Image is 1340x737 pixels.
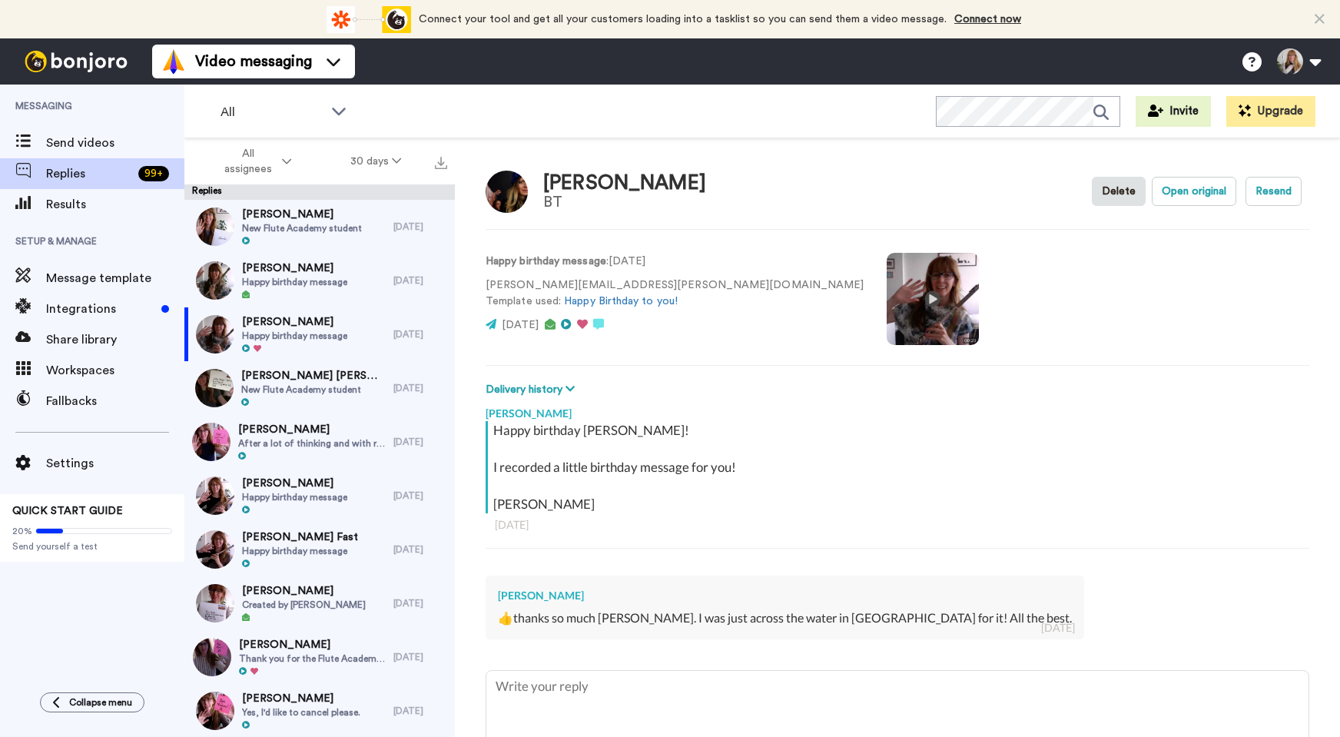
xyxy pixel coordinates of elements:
[239,652,386,665] span: Thank you for the Flute Academy. I’ve learned so much—especially how to improve my tone. I am can...
[196,476,234,515] img: 11a22af3-b194-46a8-a831-45e03e1e20f9-thumb.jpg
[419,14,947,25] span: Connect your tool and get all your customers loading into a tasklist so you can send them a video...
[493,421,1305,513] div: Happy birthday [PERSON_NAME]! I recorded a little birthday message for you! [PERSON_NAME]
[242,491,347,503] span: Happy birthday message
[12,540,172,553] span: Send yourself a test
[195,369,234,407] img: b328c580-848a-4cd8-b7f2-dba336d50f36-thumb.jpg
[239,637,386,652] span: [PERSON_NAME]
[242,545,358,557] span: Happy birthday message
[184,415,455,469] a: [PERSON_NAME]After a lot of thinking and with regret I decided to stop my inscription with the fl...
[195,51,312,72] span: Video messaging
[138,166,169,181] div: 99 +
[486,381,579,398] button: Delivery history
[1092,177,1146,206] button: Delete
[12,525,32,537] span: 20%
[184,576,455,630] a: [PERSON_NAME]Created by [PERSON_NAME][DATE]
[46,195,184,214] span: Results
[184,523,455,576] a: [PERSON_NAME] FastHappy birthday message[DATE]
[327,6,411,33] div: animation
[393,597,447,609] div: [DATE]
[193,638,231,676] img: 671a598c-76ba-4b3c-b1ee-60fc74c13aa5-thumb.jpg
[46,269,184,287] span: Message template
[486,277,864,310] p: [PERSON_NAME][EMAIL_ADDRESS][PERSON_NAME][DOMAIN_NAME] Template used:
[393,436,447,448] div: [DATE]
[1152,177,1236,206] button: Open original
[242,314,347,330] span: [PERSON_NAME]
[242,222,362,234] span: New Flute Academy student
[393,382,447,394] div: [DATE]
[242,261,347,276] span: [PERSON_NAME]
[543,194,706,211] div: BT
[393,490,447,502] div: [DATE]
[241,383,386,396] span: New Flute Academy student
[196,207,234,246] img: 786a39d5-d54e-4190-bee5-f71e0d33bb3d-thumb.jpg
[498,588,1072,603] div: [PERSON_NAME]
[486,256,606,267] strong: Happy birthday message
[184,200,455,254] a: [PERSON_NAME]New Flute Academy student[DATE]
[486,171,528,213] img: Image of Bridget Baines
[954,14,1021,25] a: Connect now
[187,140,321,183] button: All assignees
[1041,620,1075,636] div: [DATE]
[242,207,362,222] span: [PERSON_NAME]
[46,300,155,318] span: Integrations
[430,150,452,173] button: Export all results that match these filters now.
[393,705,447,717] div: [DATE]
[564,296,678,307] a: Happy Birthday to you!
[18,51,134,72] img: bj-logo-header-white.svg
[543,172,706,194] div: [PERSON_NAME]
[184,630,455,684] a: [PERSON_NAME]Thank you for the Flute Academy. I’ve learned so much—especially how to improve my t...
[1245,177,1302,206] button: Resend
[69,696,132,709] span: Collapse menu
[217,146,279,177] span: All assignees
[242,530,358,545] span: [PERSON_NAME] Fast
[238,422,386,437] span: [PERSON_NAME]
[46,392,184,410] span: Fallbacks
[46,330,184,349] span: Share library
[393,328,447,340] div: [DATE]
[184,469,455,523] a: [PERSON_NAME]Happy birthday message[DATE]
[46,454,184,473] span: Settings
[196,692,234,730] img: 78d7441e-8f34-453b-a099-e7b10bcc6c4e-thumb.jpg
[196,315,234,354] img: 99ed6e29-bf94-42e8-90c1-e0d9eee2952b-thumb.jpg
[196,530,234,569] img: 12a5c492-d97e-4bb1-a310-dfe65a940835-thumb.jpg
[46,134,184,152] span: Send videos
[393,221,447,233] div: [DATE]
[161,49,186,74] img: vm-color.svg
[321,148,431,175] button: 30 days
[1226,96,1315,127] button: Upgrade
[196,261,234,300] img: f5f97cb3-8e9d-4d9e-a948-9aaa9b97c392-thumb.jpg
[196,584,234,622] img: 98bab120-eb8d-4e00-a4a2-a6e742636a5f-thumb.jpg
[435,157,447,169] img: export.svg
[238,437,386,450] span: After a lot of thinking and with regret I decided to stop my inscription with the flute school fo...
[184,361,455,415] a: [PERSON_NAME] [PERSON_NAME]New Flute Academy student[DATE]
[40,692,144,712] button: Collapse menu
[242,583,366,599] span: [PERSON_NAME]
[242,330,347,342] span: Happy birthday message
[184,307,455,361] a: [PERSON_NAME]Happy birthday message[DATE]
[242,276,347,288] span: Happy birthday message
[393,274,447,287] div: [DATE]
[192,423,231,461] img: 9a0db452-eaf6-43b6-bf48-96f7888e2d27-thumb.jpg
[502,320,539,330] span: [DATE]
[495,517,1300,533] div: [DATE]
[486,254,864,270] p: : [DATE]
[393,543,447,556] div: [DATE]
[393,651,447,663] div: [DATE]
[46,164,132,183] span: Replies
[242,476,347,491] span: [PERSON_NAME]
[184,184,455,200] div: Replies
[498,609,1072,627] div: 👍thanks so much [PERSON_NAME]. I was just across the water in [GEOGRAPHIC_DATA] for it! All the b...
[1136,96,1211,127] button: Invite
[184,254,455,307] a: [PERSON_NAME]Happy birthday message[DATE]
[12,506,123,516] span: QUICK START GUIDE
[241,368,386,383] span: [PERSON_NAME] [PERSON_NAME]
[242,599,366,611] span: Created by [PERSON_NAME]
[221,103,323,121] span: All
[486,398,1309,421] div: [PERSON_NAME]
[46,361,184,380] span: Workspaces
[242,691,360,706] span: [PERSON_NAME]
[242,706,360,719] span: Yes, I'd like to cancel please.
